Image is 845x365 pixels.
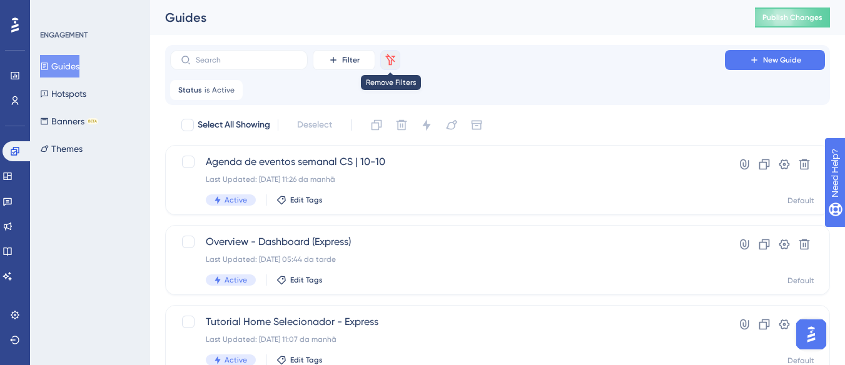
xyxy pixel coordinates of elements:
[196,56,297,64] input: Search
[40,110,98,132] button: BannersBETA
[206,314,689,329] span: Tutorial Home Selecionador - Express
[206,254,689,264] div: Last Updated: [DATE] 05:44 da tarde
[276,275,323,285] button: Edit Tags
[276,195,323,205] button: Edit Tags
[787,276,814,286] div: Default
[165,9,724,26] div: Guides
[763,55,801,65] span: New Guide
[286,114,343,136] button: Deselect
[297,117,332,132] span: Deselect
[212,85,235,95] span: Active
[290,275,323,285] span: Edit Tags
[40,55,79,77] button: Guides
[762,12,822,22] span: Publish Changes
[792,316,830,353] iframe: UserGuiding AI Assistant Launcher
[225,355,247,365] span: Active
[198,117,270,132] span: Select All Showing
[206,334,689,344] div: Last Updated: [DATE] 11:07 da manhã
[225,275,247,285] span: Active
[290,195,323,205] span: Edit Tags
[40,137,83,160] button: Themes
[755,7,830,27] button: Publish Changes
[40,30,88,40] div: ENGAGEMENT
[205,85,210,95] span: is
[87,118,98,124] div: BETA
[342,55,360,65] span: Filter
[206,154,689,169] span: Agenda de eventos semanal CS | 10-10
[787,196,814,206] div: Default
[225,195,247,205] span: Active
[725,50,825,70] button: New Guide
[29,3,78,18] span: Need Help?
[40,82,86,105] button: Hotspots
[290,355,323,365] span: Edit Tags
[313,50,375,70] button: Filter
[178,85,202,95] span: Status
[206,174,689,184] div: Last Updated: [DATE] 11:26 da manhã
[276,355,323,365] button: Edit Tags
[206,234,689,249] span: Overview - Dashboard (Express)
